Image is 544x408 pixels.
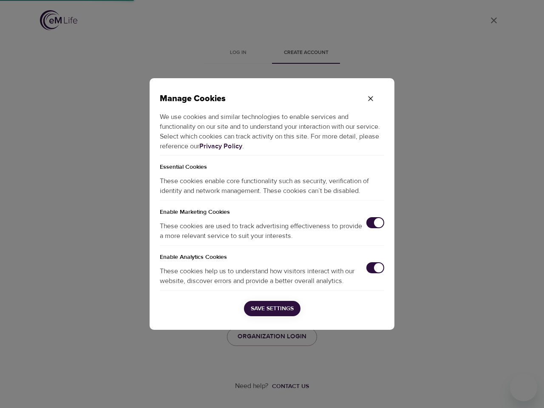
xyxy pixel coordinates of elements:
span: Save Settings [251,303,294,314]
p: We use cookies and similar technologies to enable services and functionality on our site and to u... [160,106,384,156]
p: These cookies enable core functionality such as security, verification of identity and network ma... [160,172,384,200]
p: These cookies are used to track advertising effectiveness to provide a more relevant service to s... [160,221,366,241]
p: Essential Cookies [160,156,384,172]
h5: Enable Analytics Cookies [160,246,384,262]
p: Manage Cookies [160,92,357,106]
p: These cookies help us to understand how visitors interact with our website, discover errors and p... [160,266,366,286]
a: Privacy Policy [199,142,242,150]
button: Save Settings [244,301,300,317]
h5: Enable Marketing Cookies [160,201,384,217]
